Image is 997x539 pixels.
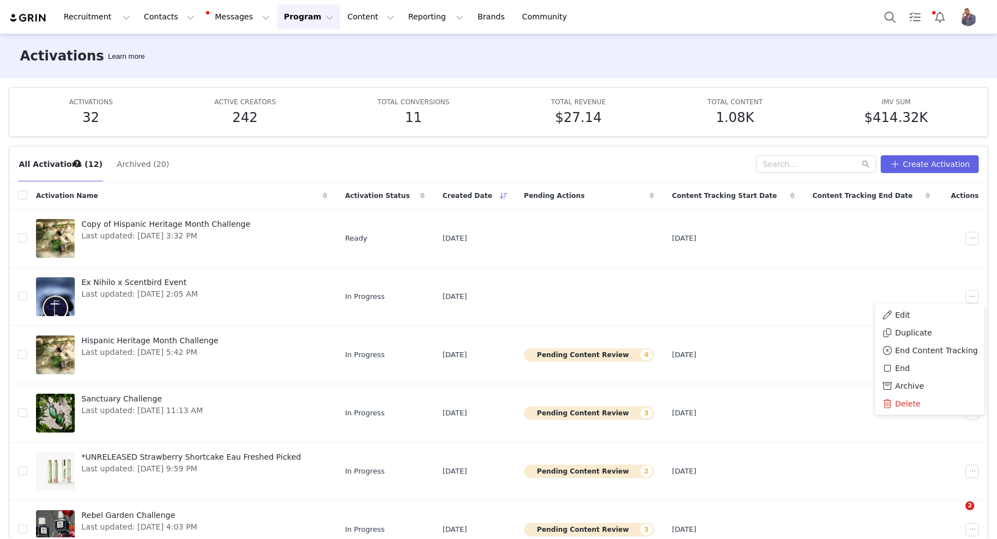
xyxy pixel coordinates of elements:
[524,406,654,420] button: Pending Content Review3
[341,4,401,29] button: Content
[81,521,197,533] span: Last updated: [DATE] 4:03 PM
[345,191,410,201] span: Activation Status
[895,380,924,392] span: Archive
[345,291,385,302] span: In Progress
[18,155,103,173] button: All Activations (12)
[81,451,301,463] span: *UNRELEASED Strawberry Shortcake Eau Freshed Picked
[943,501,969,528] iframe: Intercom live chat
[116,155,169,173] button: Archived (20)
[672,408,696,419] span: [DATE]
[81,463,301,475] span: Last updated: [DATE] 9:59 PM
[443,233,467,244] span: [DATE]
[524,191,585,201] span: Pending Actions
[443,408,467,419] span: [DATE]
[864,108,928,128] h5: $414.32K
[9,13,48,23] img: grin logo
[36,449,327,494] a: *UNRELEASED Strawberry Shortcake Eau Freshed PickedLast updated: [DATE] 9:59 PM
[965,501,974,510] span: 2
[443,466,467,477] span: [DATE]
[524,465,654,478] button: Pending Content Review2
[895,398,921,410] span: Delete
[36,391,327,435] a: Sanctuary ChallengeLast updated: [DATE] 11:13 AM
[345,466,385,477] span: In Progress
[555,108,602,128] h5: $27.14
[57,4,137,29] button: Recruitment
[672,191,777,201] span: Content Tracking Start Date
[471,4,515,29] a: Brands
[895,327,932,339] span: Duplicate
[137,4,201,29] button: Contacts
[377,98,449,106] span: TOTAL CONVERSIONS
[953,8,988,26] button: Profile
[202,4,276,29] button: Messages
[878,4,902,29] button: Search
[672,349,696,360] span: [DATE]
[939,184,988,207] div: Actions
[813,191,913,201] span: Content Tracking End Date
[106,51,147,62] div: Tooltip anchor
[672,524,696,535] span: [DATE]
[345,233,367,244] span: Ready
[345,349,385,360] span: In Progress
[81,218,250,230] span: Copy of Hispanic Heritage Month Challenge
[551,98,606,106] span: TOTAL REVENUE
[345,524,385,535] span: In Progress
[672,466,696,477] span: [DATE]
[72,159,82,169] div: Tooltip anchor
[81,288,198,300] span: Last updated: [DATE] 2:05 AM
[36,333,327,377] a: Hispanic Heritage Month ChallengeLast updated: [DATE] 5:42 PM
[672,233,696,244] span: [DATE]
[345,408,385,419] span: In Progress
[516,4,579,29] a: Community
[402,4,470,29] button: Reporting
[443,291,467,302] span: [DATE]
[69,98,113,106] span: ACTIVATIONS
[36,274,327,319] a: Ex Nihilo x Scentbird EventLast updated: [DATE] 2:05 AM
[214,98,276,106] span: ACTIVE CREATORS
[895,309,910,321] span: Edit
[443,349,467,360] span: [DATE]
[443,191,492,201] span: Created Date
[895,344,978,357] span: End Content Tracking
[36,191,98,201] span: Activation Name
[81,277,198,288] span: Ex Nihilo x Scentbird Event
[20,46,104,66] h3: Activations
[895,362,910,374] span: End
[81,405,203,416] span: Last updated: [DATE] 11:13 AM
[862,160,870,168] i: icon: search
[881,155,979,173] button: Create Activation
[277,4,340,29] button: Program
[756,155,876,173] input: Search...
[83,108,100,128] h5: 32
[903,4,927,29] a: Tasks
[81,510,197,521] span: Rebel Garden Challenge
[707,98,763,106] span: TOTAL CONTENT
[959,8,977,26] img: 01054dcf-09b0-45b2-b798-8d9777a9eb95.jpg
[81,347,218,358] span: Last updated: [DATE] 5:42 PM
[716,108,754,128] h5: 1.08K
[881,98,911,106] span: IMV SUM
[405,108,422,128] h5: 11
[443,524,467,535] span: [DATE]
[36,216,327,261] a: Copy of Hispanic Heritage Month ChallengeLast updated: [DATE] 3:32 PM
[81,393,203,405] span: Sanctuary Challenge
[81,230,250,242] span: Last updated: [DATE] 3:32 PM
[81,335,218,347] span: Hispanic Heritage Month Challenge
[233,108,258,128] h5: 242
[524,523,654,536] button: Pending Content Review3
[928,4,952,29] button: Notifications
[524,348,654,362] button: Pending Content Review4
